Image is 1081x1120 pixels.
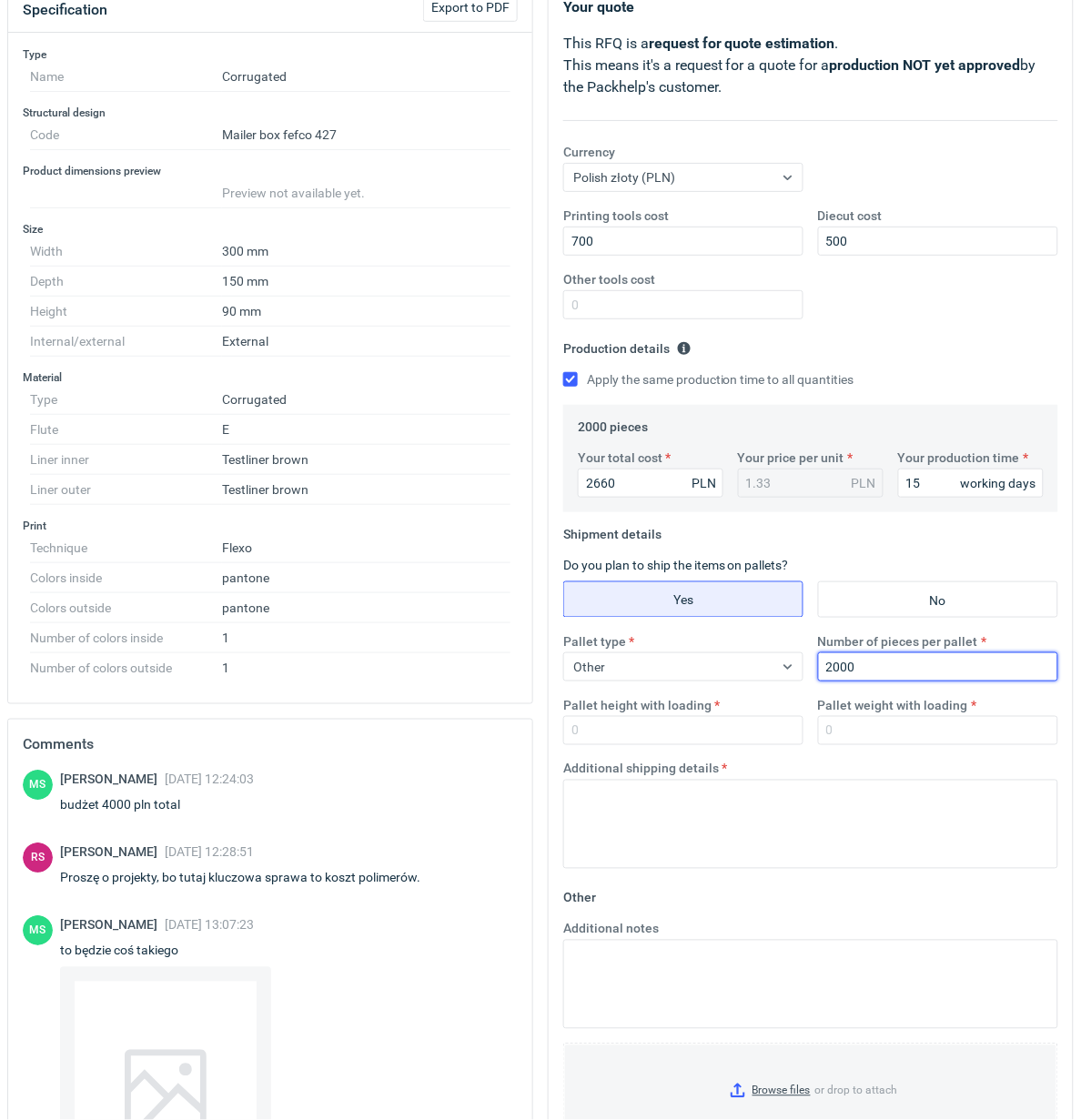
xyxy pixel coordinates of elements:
h3: Type [23,47,518,62]
strong: request for quote estimation [649,35,835,52]
dt: Height [30,297,222,327]
label: Your price per unit [738,449,844,467]
dd: 150 mm [222,267,510,297]
h2: Comments [23,734,518,756]
div: to będzie coś takiego [60,942,271,960]
dt: Liner inner [30,445,222,475]
label: Diecut cost [818,207,883,225]
div: Proszę o projekty, bo tutaj kluczowa sprawa to koszt polimerów. [60,869,442,887]
label: Apply the same production time to all quantities [563,370,854,388]
dd: 1 [222,623,510,653]
dd: Corrugated [222,385,510,415]
div: PLN [852,474,876,492]
dt: Code [30,120,222,150]
dt: Width [30,237,222,267]
span: [PERSON_NAME] [60,918,165,933]
dt: Colors outside [30,593,222,623]
dd: 300 mm [222,237,510,267]
dd: pantone [222,593,510,623]
span: [PERSON_NAME] [60,845,165,860]
h3: Size [23,222,518,237]
input: 0 [563,716,803,745]
dd: Corrugated [222,62,510,92]
span: Export to PDF [431,1,510,14]
span: Polish złoty (PLN) [573,170,675,185]
figcaption: MS [23,771,53,801]
dd: 90 mm [222,297,510,327]
dd: 1 [222,653,510,675]
h3: Material [23,370,518,385]
h3: Product dimensions preview [23,164,518,178]
div: budżet 4000 pln total [60,796,254,814]
div: working days [961,474,1036,492]
p: This RFQ is a . This means it's a request for a quote for a by the Packhelp's customer. [563,33,1058,98]
div: Maciej Sikora [23,771,53,801]
legend: Shipment details [563,520,662,541]
figcaption: MS [23,916,53,946]
dd: Testliner brown [222,445,510,475]
input: 0 [818,652,1058,681]
dt: Internal/external [30,327,222,357]
label: Additional shipping details [563,760,719,778]
dd: Mailer box fefco 427 [222,120,510,150]
label: Yes [563,581,803,618]
dt: Liner outer [30,475,222,505]
dt: Number of colors inside [30,623,222,653]
label: Currency [563,143,615,161]
dd: E [222,415,510,445]
h3: Print [23,519,518,533]
input: 0 [563,290,803,319]
input: 0 [818,716,1058,745]
label: Pallet height with loading [563,696,712,714]
span: Other [573,660,605,674]
label: Additional notes [563,920,659,938]
span: Preview not available yet. [222,186,365,200]
dt: Name [30,62,222,92]
label: Your total cost [578,449,662,467]
span: [PERSON_NAME] [60,772,165,787]
input: 0 [578,469,723,498]
h3: Structural design [23,106,518,120]
dt: Depth [30,267,222,297]
div: Maciej Sikora [23,916,53,946]
input: 0 [818,227,1058,256]
figcaption: RS [23,843,53,873]
legend: Other [563,883,596,905]
label: Do you plan to ship the items on pallets? [563,558,789,572]
label: Printing tools cost [563,207,669,225]
label: No [818,581,1058,618]
legend: Production details [563,334,692,356]
dt: Type [30,385,222,415]
dt: Flute [30,415,222,445]
dd: Testliner brown [222,475,510,505]
span: [DATE] 12:28:51 [165,845,254,860]
label: Other tools cost [563,270,655,288]
dt: Technique [30,533,222,563]
div: Rafał Stani [23,843,53,873]
strong: production NOT yet approved [830,56,1021,74]
legend: 2000 pieces [578,412,648,434]
dd: Flexo [222,533,510,563]
label: Pallet type [563,632,626,651]
input: 0 [898,469,1044,498]
span: [DATE] 12:24:03 [165,772,254,787]
label: Your production time [898,449,1020,467]
label: Number of pieces per pallet [818,632,978,651]
span: [DATE] 13:07:23 [165,918,254,933]
label: Pallet weight with loading [818,696,968,714]
dt: Number of colors outside [30,653,222,675]
dt: Colors inside [30,563,222,593]
dd: pantone [222,563,510,593]
input: 0 [563,227,803,256]
div: PLN [692,474,716,492]
dd: External [222,327,510,357]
